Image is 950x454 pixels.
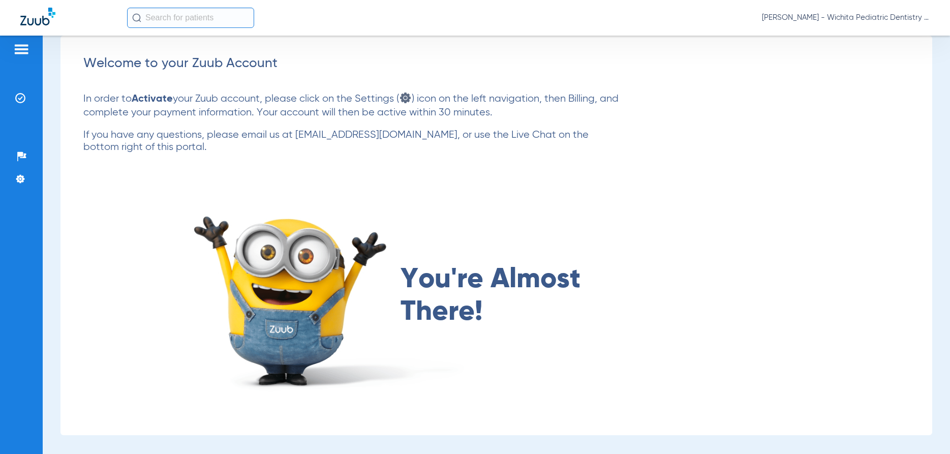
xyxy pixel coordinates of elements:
p: If you have any questions, please email us at [EMAIL_ADDRESS][DOMAIN_NAME], or use the Live Chat ... [83,129,620,154]
img: almost there image [185,199,474,392]
strong: Activate [132,94,173,104]
img: Search Icon [132,13,141,22]
img: hamburger-icon [13,43,29,55]
img: settings icon [399,92,412,104]
span: You're Almost There! [401,263,596,328]
img: Zuub Logo [20,8,55,25]
span: [PERSON_NAME] - Wichita Pediatric Dentistry [GEOGRAPHIC_DATA] [762,13,930,23]
input: Search for patients [127,8,254,28]
p: In order to your Zuub account, please click on the Settings ( ) icon on the left navigation, then... [83,92,620,119]
span: Welcome to your Zuub Account [83,57,278,70]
